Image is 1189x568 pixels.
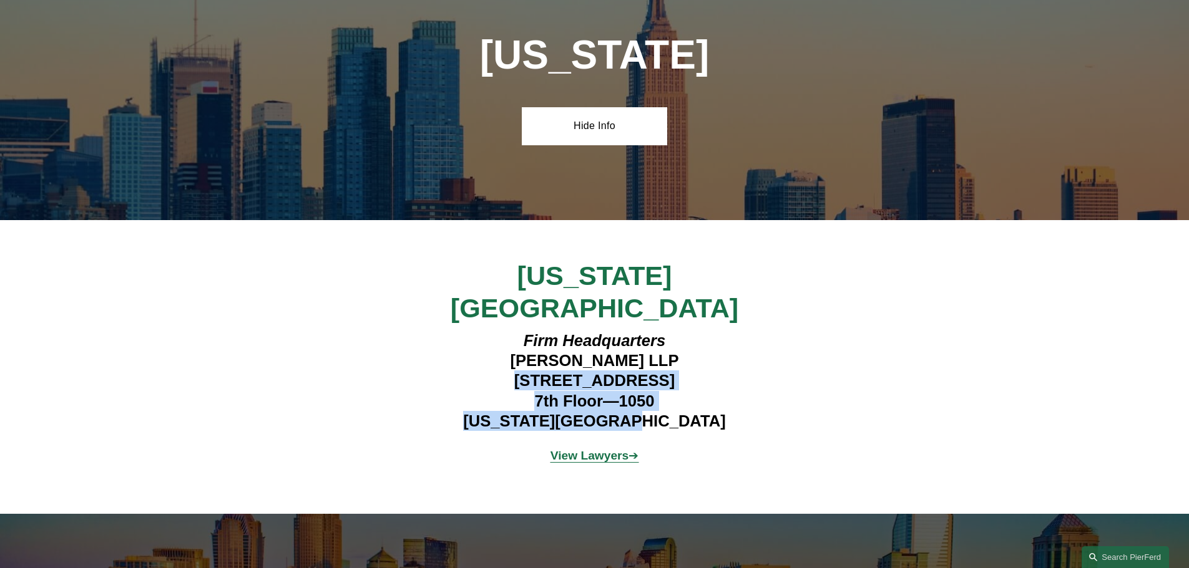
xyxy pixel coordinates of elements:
span: ➔ [550,449,639,462]
span: [US_STATE][GEOGRAPHIC_DATA] [451,261,738,323]
a: Search this site [1082,546,1169,568]
a: View Lawyers➔ [550,449,639,462]
em: Firm Headquarters [524,332,666,349]
h1: [US_STATE] [413,32,776,78]
h4: [PERSON_NAME] LLP [STREET_ADDRESS] 7th Floor—1050 [US_STATE][GEOGRAPHIC_DATA] [413,330,776,431]
strong: View Lawyers [550,449,629,462]
a: Hide Info [522,107,667,145]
